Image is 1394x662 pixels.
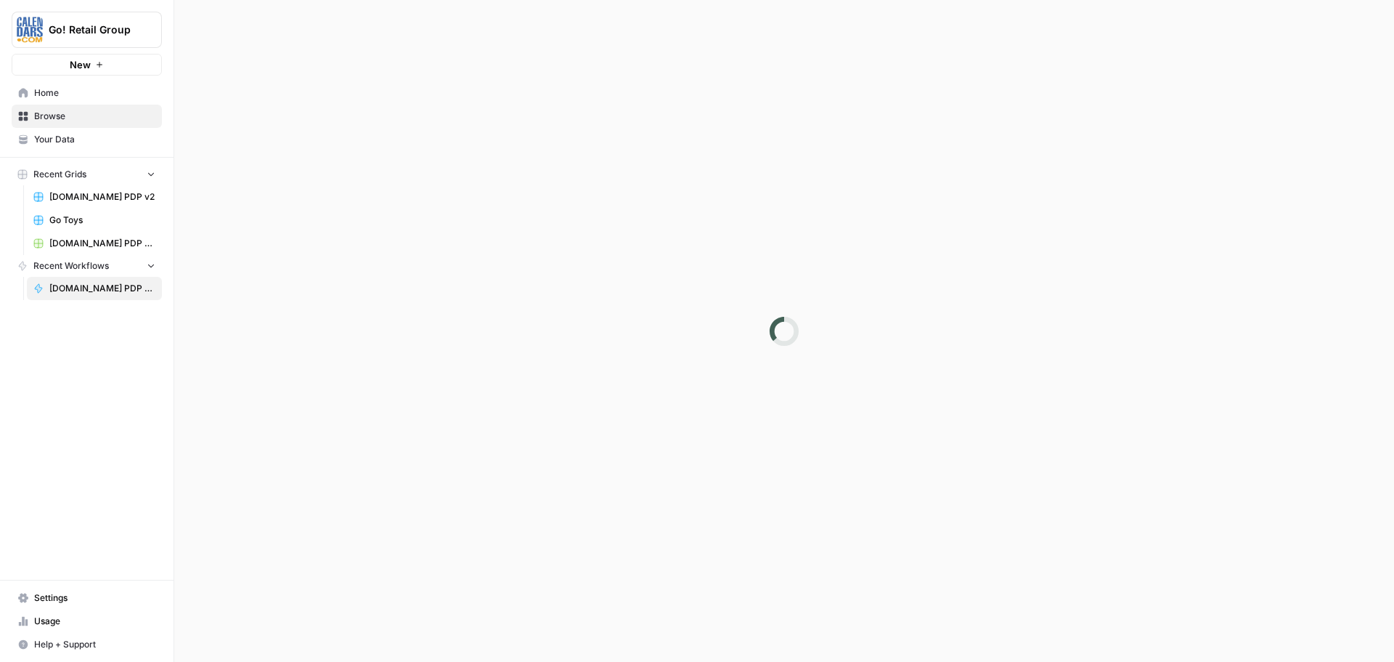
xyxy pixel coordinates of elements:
[27,232,162,255] a: [DOMAIN_NAME] PDP Enrichment Grid
[34,615,155,628] span: Usage
[12,586,162,610] a: Settings
[33,168,86,181] span: Recent Grids
[34,638,155,651] span: Help + Support
[17,17,43,43] img: Go! Retail Group Logo
[49,23,136,37] span: Go! Retail Group
[12,610,162,633] a: Usage
[49,214,155,227] span: Go Toys
[34,133,155,146] span: Your Data
[49,190,155,203] span: [DOMAIN_NAME] PDP v2
[49,237,155,250] span: [DOMAIN_NAME] PDP Enrichment Grid
[12,12,162,48] button: Workspace: Go! Retail Group
[27,185,162,209] a: [DOMAIN_NAME] PDP v2
[12,633,162,656] button: Help + Support
[70,57,91,72] span: New
[49,282,155,295] span: [DOMAIN_NAME] PDP Enrichment
[27,277,162,300] a: [DOMAIN_NAME] PDP Enrichment
[34,110,155,123] span: Browse
[12,255,162,277] button: Recent Workflows
[12,81,162,105] a: Home
[34,86,155,100] span: Home
[27,209,162,232] a: Go Toys
[34,592,155,605] span: Settings
[12,105,162,128] a: Browse
[33,259,109,273] span: Recent Workflows
[12,128,162,151] a: Your Data
[12,54,162,76] button: New
[12,164,162,185] button: Recent Grids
